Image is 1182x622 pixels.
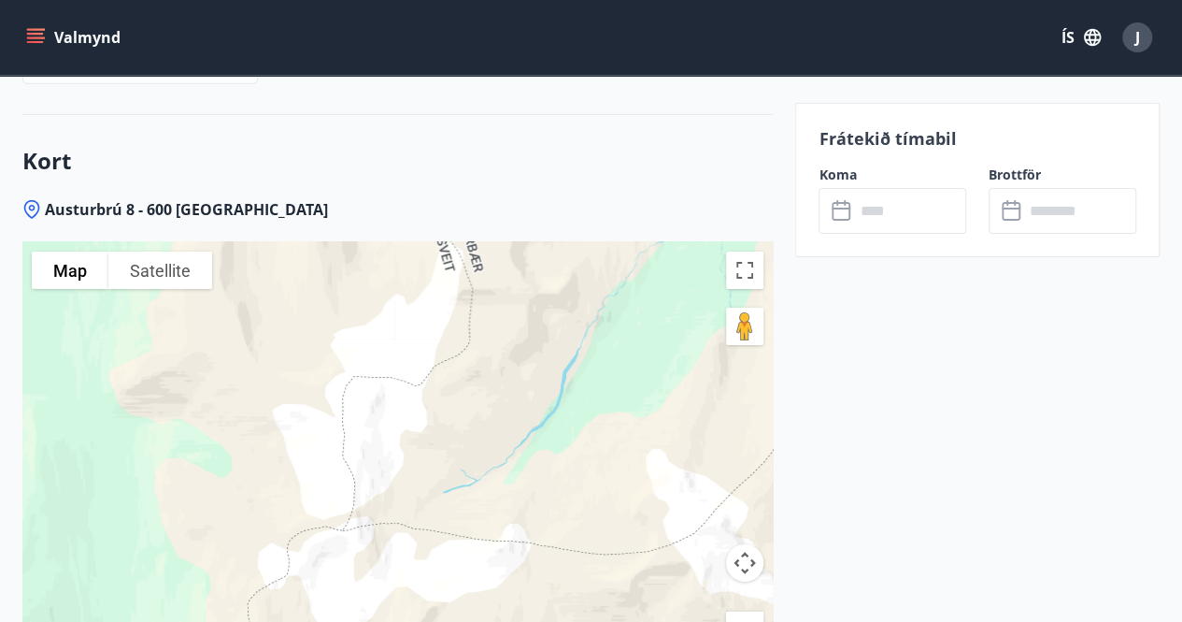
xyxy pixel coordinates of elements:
[22,145,773,177] h3: Kort
[108,252,212,289] button: Show satellite imagery
[1115,15,1160,60] button: J
[32,252,108,289] button: Show street map
[45,199,328,220] span: Austurbrú 8 - 600 [GEOGRAPHIC_DATA]
[726,308,763,345] button: Drag Pegman onto the map to open Street View
[1135,27,1140,48] span: J
[726,544,763,582] button: Map camera controls
[989,166,1136,184] label: Brottför
[819,166,966,184] label: Koma
[22,21,128,54] button: menu
[819,126,1136,151] p: Frátekið tímabil
[726,252,763,289] button: Toggle fullscreen view
[1051,21,1111,54] button: ÍS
